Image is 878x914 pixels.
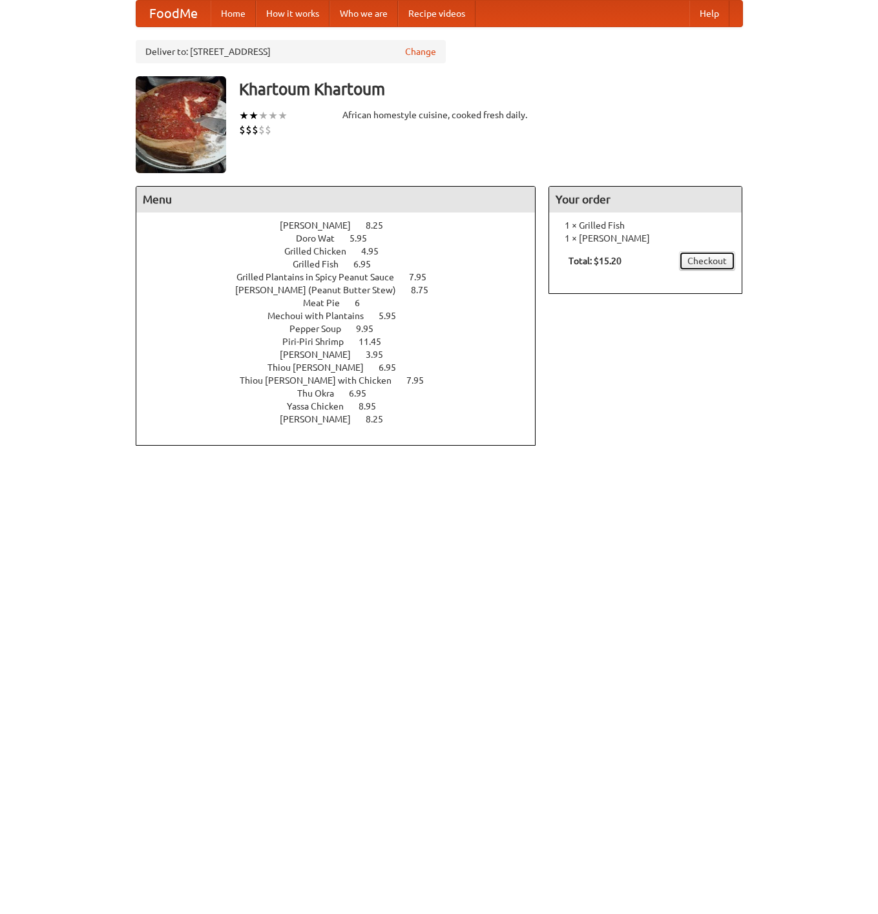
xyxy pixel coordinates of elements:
[379,311,409,321] span: 5.95
[236,272,450,282] a: Grilled Plantains in Spicy Peanut Sauce 7.95
[267,362,420,373] a: Thiou [PERSON_NAME] 6.95
[240,375,448,386] a: Thiou [PERSON_NAME] with Chicken 7.95
[296,233,348,244] span: Doro Wat
[235,285,452,295] a: [PERSON_NAME] (Peanut Butter Stew) 8.75
[366,220,396,231] span: 8.25
[239,123,246,137] li: $
[349,388,379,399] span: 6.95
[293,259,395,269] a: Grilled Fish 6.95
[284,246,402,256] a: Grilled Chicken 4.95
[296,233,391,244] a: Doro Wat 5.95
[240,375,404,386] span: Thiou [PERSON_NAME] with Chicken
[136,76,226,173] img: angular.jpg
[287,401,400,411] a: Yassa Chicken 8.95
[556,232,735,245] li: 1 × [PERSON_NAME]
[282,337,357,347] span: Piri-Piri Shrimp
[411,285,441,295] span: 8.75
[249,109,258,123] li: ★
[556,219,735,232] li: 1 × Grilled Fish
[246,123,252,137] li: $
[136,1,211,26] a: FoodMe
[366,414,396,424] span: 8.25
[267,362,377,373] span: Thiou [PERSON_NAME]
[280,414,407,424] a: [PERSON_NAME] 8.25
[293,259,351,269] span: Grilled Fish
[379,362,409,373] span: 6.95
[252,123,258,137] li: $
[280,349,364,360] span: [PERSON_NAME]
[405,45,436,58] a: Change
[350,233,380,244] span: 5.95
[342,109,536,121] div: African homestyle cuisine, cooked fresh daily.
[303,298,384,308] a: Meat Pie 6
[355,298,373,308] span: 6
[280,349,407,360] a: [PERSON_NAME] 3.95
[268,109,278,123] li: ★
[359,337,394,347] span: 11.45
[258,123,265,137] li: $
[280,414,364,424] span: [PERSON_NAME]
[239,109,249,123] li: ★
[303,298,353,308] span: Meat Pie
[361,246,392,256] span: 4.95
[280,220,364,231] span: [PERSON_NAME]
[289,324,397,334] a: Pepper Soup 9.95
[366,349,396,360] span: 3.95
[297,388,390,399] a: Thu Okra 6.95
[136,40,446,63] div: Deliver to: [STREET_ADDRESS]
[256,1,329,26] a: How it works
[549,187,742,213] h4: Your order
[239,76,743,102] h3: Khartoum Khartoum
[289,324,354,334] span: Pepper Soup
[359,401,389,411] span: 8.95
[398,1,476,26] a: Recipe videos
[258,109,268,123] li: ★
[236,272,407,282] span: Grilled Plantains in Spicy Peanut Sauce
[267,311,420,321] a: Mechoui with Plantains 5.95
[284,246,359,256] span: Grilled Chicken
[211,1,256,26] a: Home
[287,401,357,411] span: Yassa Chicken
[689,1,729,26] a: Help
[136,187,536,213] h4: Menu
[329,1,398,26] a: Who we are
[282,337,405,347] a: Piri-Piri Shrimp 11.45
[278,109,287,123] li: ★
[406,375,437,386] span: 7.95
[679,251,735,271] a: Checkout
[235,285,409,295] span: [PERSON_NAME] (Peanut Butter Stew)
[356,324,386,334] span: 9.95
[265,123,271,137] li: $
[569,256,622,266] b: Total: $15.20
[280,220,407,231] a: [PERSON_NAME] 8.25
[353,259,384,269] span: 6.95
[409,272,439,282] span: 7.95
[297,388,347,399] span: Thu Okra
[267,311,377,321] span: Mechoui with Plantains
